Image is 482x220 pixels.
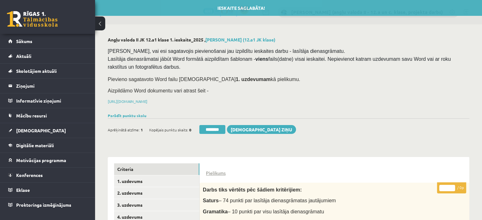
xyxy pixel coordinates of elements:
legend: Informatīvie ziņojumi [16,93,87,108]
a: Criteria [114,163,199,175]
span: Pievieno sagatavoto Word failu [DEMOGRAPHIC_DATA] kā pielikumu. [108,77,300,82]
a: Mācību resursi [8,108,87,123]
a: 2. uzdevums [114,187,199,199]
a: Sākums [8,34,87,48]
span: Konferences [16,172,43,178]
span: – 74 punkti par lasītāja dienasgrāmatas jautājumiem [219,198,336,203]
span: Mācību resursi [16,113,47,118]
span: 1 [141,125,143,135]
span: Aprēķinātā atzīme: [108,125,140,135]
a: Motivācijas programma [8,153,87,167]
a: Pielikums [206,170,226,176]
a: Rīgas 1. Tālmācības vidusskola [7,11,58,27]
a: Ziņojumi [8,79,87,93]
legend: Ziņojumi [16,79,87,93]
p: / 0p [437,182,466,193]
span: Skolotājiem aktuāli [16,68,57,74]
a: 3. uzdevums [114,199,199,211]
span: Eklase [16,187,30,193]
a: Skolotājiem aktuāli [8,64,87,78]
a: Aktuāli [8,49,87,63]
h2: Angļu valoda II JK 12.a1 klase 1. ieskaite_2025 , [108,37,469,42]
span: Kopējais punktu skaits: [149,125,188,135]
span: Gramatika [203,209,228,214]
span: Saturs [203,198,219,203]
span: Motivācijas programma [16,157,66,163]
body: Editor, wiswyg-editor-47433756644100-1760517672-222 [6,6,256,13]
a: Digitālie materiāli [8,138,87,153]
a: Proktoringa izmēģinājums [8,198,87,212]
a: Konferences [8,168,87,182]
span: Digitālie materiāli [16,142,54,148]
a: Parādīt punktu skalu [108,113,146,118]
span: Darbs tiks vērtēts pēc šādiem kritērijiem: [203,187,302,192]
a: [DEMOGRAPHIC_DATA] [8,123,87,138]
span: [PERSON_NAME], vai esi sagatavojis pievienošanai jau izpildītu ieskaites darbu - lasītāja dienasg... [108,48,452,70]
a: 1. uzdevums [114,175,199,187]
span: [DEMOGRAPHIC_DATA] [16,128,66,133]
span: Aktuāli [16,53,31,59]
strong: 1. uzdevumam [236,77,271,82]
a: [URL][DOMAIN_NAME] [108,99,147,104]
a: [PERSON_NAME] (12.a1 JK klase) [205,37,275,42]
span: Sākums [16,38,32,44]
a: Informatīvie ziņojumi [8,93,87,108]
strong: viens [255,56,268,62]
a: Eklase [8,183,87,197]
a: [DEMOGRAPHIC_DATA] ziņu [227,125,296,134]
span: – 10 punkti par visu lasītāja dienasgrāmatu [228,209,324,214]
span: 0 [189,125,191,135]
span: Proktoringa izmēģinājums [16,202,71,208]
span: Aizpildāmo Word dokumentu vari atrast šeit - [108,88,209,93]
